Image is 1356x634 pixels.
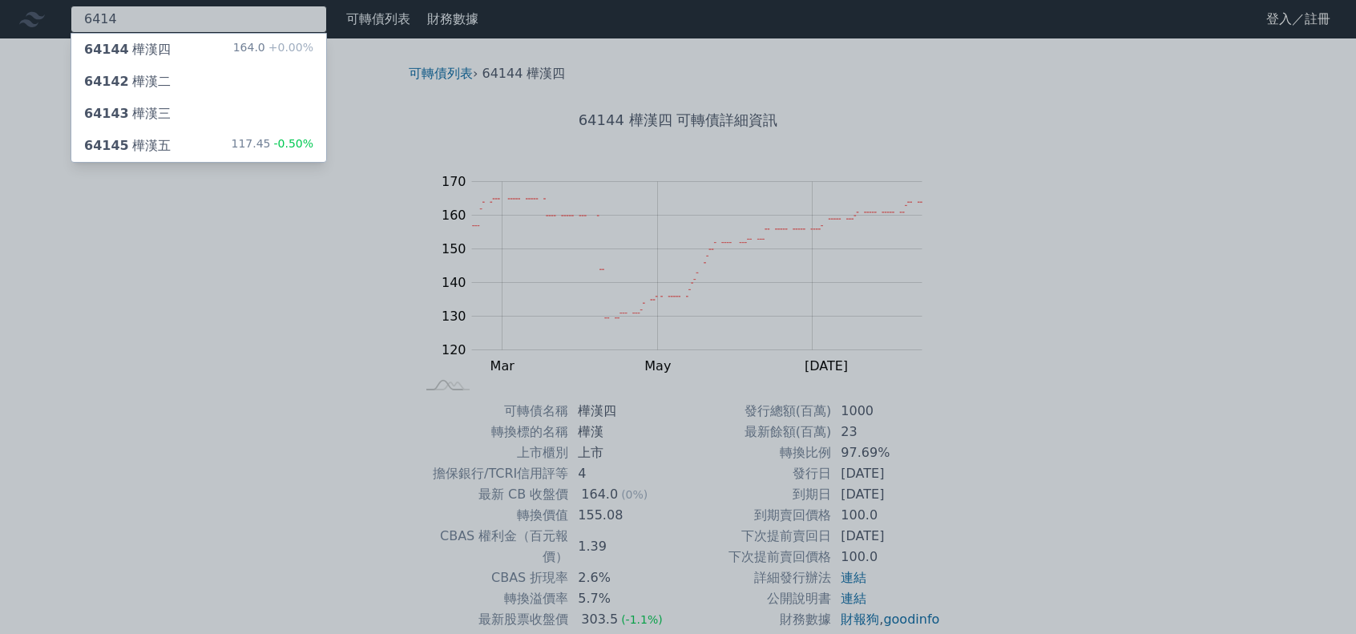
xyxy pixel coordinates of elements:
[71,98,326,130] a: 64143樺漢三
[270,137,313,150] span: -0.50%
[84,74,129,89] span: 64142
[231,136,313,155] div: 117.45
[71,34,326,66] a: 64144樺漢四 164.0+0.00%
[265,41,313,54] span: +0.00%
[84,106,129,121] span: 64143
[71,130,326,162] a: 64145樺漢五 117.45-0.50%
[84,138,129,153] span: 64145
[84,136,171,155] div: 樺漢五
[84,104,171,123] div: 樺漢三
[84,42,129,57] span: 64144
[71,66,326,98] a: 64142樺漢二
[84,72,171,91] div: 樺漢二
[233,40,313,59] div: 164.0
[84,40,171,59] div: 樺漢四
